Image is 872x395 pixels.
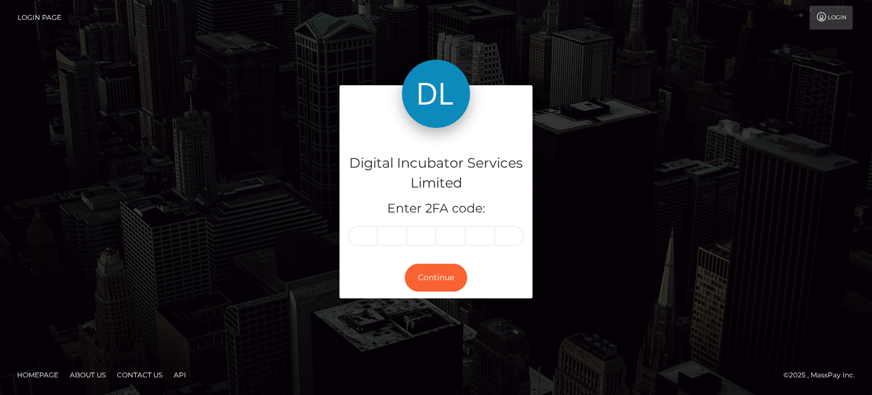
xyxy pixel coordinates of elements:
h4: Digital Incubator Services Limited [348,153,524,193]
a: Contact Us [112,366,167,384]
h5: Enter 2FA code: [348,200,524,218]
button: Continue [405,264,467,292]
a: Login Page [18,6,61,30]
a: About Us [65,366,110,384]
a: API [169,366,191,384]
img: Digital Incubator Services Limited [402,60,470,128]
div: © 2025 , MassPay Inc. [783,369,863,381]
a: Homepage [12,366,63,384]
a: Login [810,6,853,30]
